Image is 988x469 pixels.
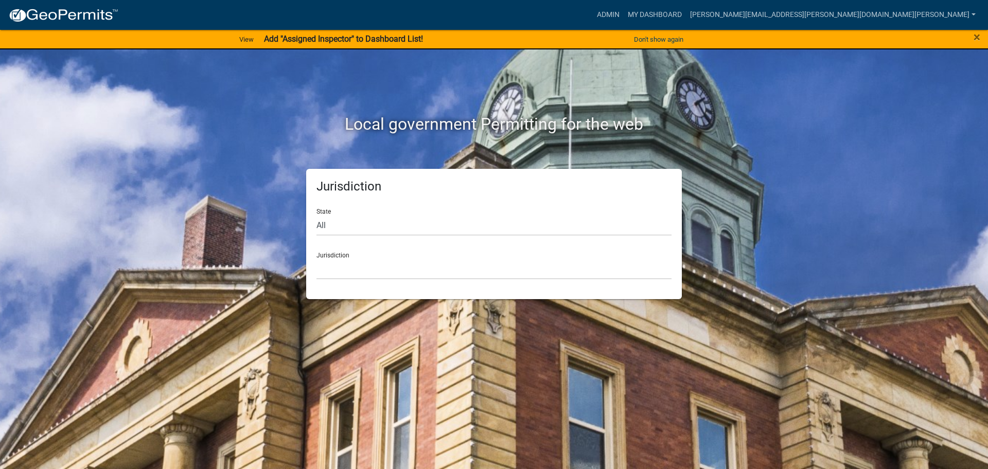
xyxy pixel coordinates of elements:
h5: Jurisdiction [316,179,672,194]
button: Close [974,31,980,43]
a: View [235,31,258,48]
strong: Add "Assigned Inspector" to Dashboard List! [264,34,423,44]
a: Admin [593,5,624,25]
span: × [974,30,980,44]
button: Don't show again [630,31,687,48]
a: [PERSON_NAME][EMAIL_ADDRESS][PERSON_NAME][DOMAIN_NAME][PERSON_NAME] [686,5,980,25]
h2: Local government Permitting for the web [208,114,780,134]
a: My Dashboard [624,5,686,25]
